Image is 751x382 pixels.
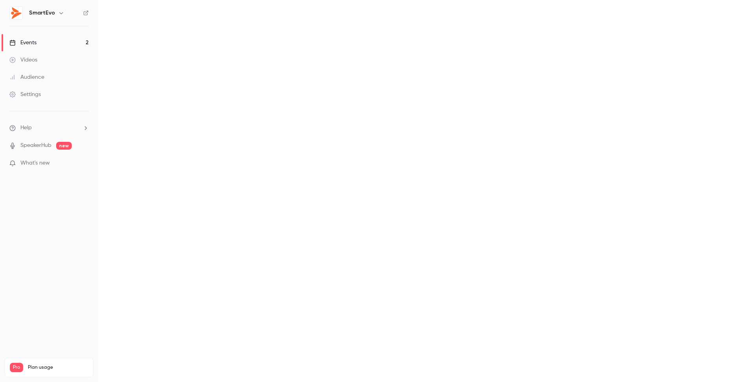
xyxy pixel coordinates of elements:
h6: SmartEvo [29,9,55,17]
span: new [56,142,72,150]
span: Help [20,124,32,132]
div: Settings [9,91,41,98]
div: Audience [9,73,44,81]
div: Videos [9,56,37,64]
div: Events [9,39,36,47]
a: SpeakerHub [20,141,51,150]
img: SmartEvo [10,7,22,19]
li: help-dropdown-opener [9,124,89,132]
span: What's new [20,159,50,167]
span: Pro [10,363,23,372]
span: Plan usage [28,364,88,371]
